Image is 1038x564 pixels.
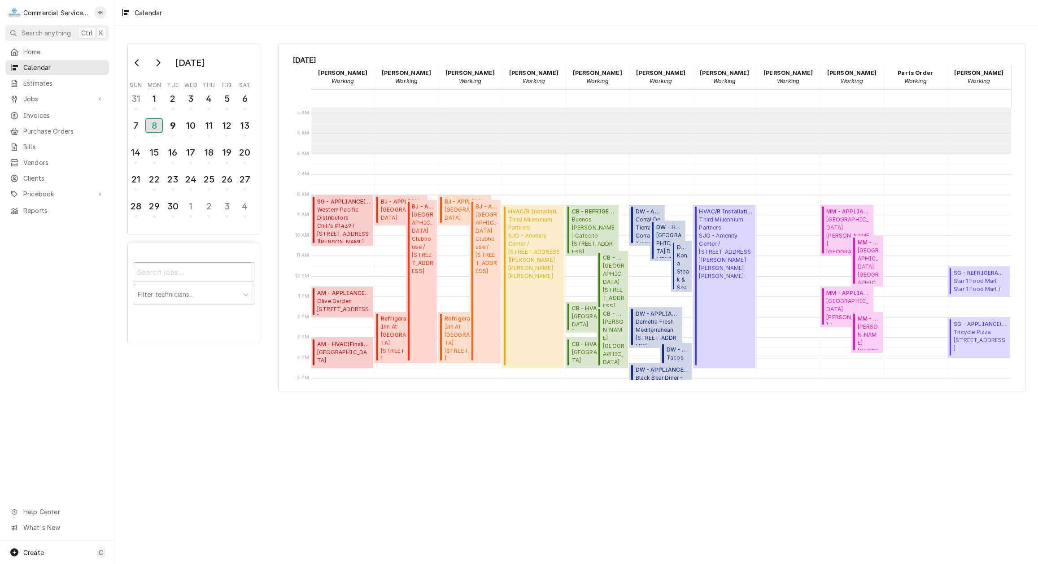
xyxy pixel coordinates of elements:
[295,211,312,218] span: 9 AM
[820,205,873,256] div: [Service] MM - APPLIANCE Gilroy Unified School District Luigi Aprea Elementary School / 9225 Call...
[470,200,501,363] div: BJ - APPLIANCE(Finalized)[GEOGRAPHIC_DATA]Clubhouse / [STREET_ADDRESS]
[777,78,799,84] em: Working
[381,198,425,206] span: BJ - APPLIANCE ( Finalized )
[502,205,564,368] div: HVAC/R Installation(Past Due)Third Millennium PartnersSJO - Amenity Center / [STREET_ADDRESS][PER...
[23,111,105,120] span: Invoices
[5,76,109,91] a: Estimates
[166,92,180,105] div: 2
[858,323,880,350] span: [PERSON_NAME][GEOGRAPHIC_DATA] [PERSON_NAME] / [STREET_ADDRESS]
[184,119,198,132] div: 10
[438,312,501,363] div: Refrigeration Diagnostic(Finalized)Inn At [GEOGRAPHIC_DATA][STREET_ADDRESS]
[5,124,109,139] a: Purchase Orders
[8,6,21,19] div: Commercial Service Co.'s Avatar
[295,191,312,198] span: 8 AM
[629,205,665,246] div: DW - APPLIANCE(Finalized)Corral De Tierra CCCorral de Tierra CC / [STREET_ADDRESS]
[375,312,437,363] div: [Service] Refrigeration Diagnostic Inn At Spanish Bay 2700 17 Mile Drive, Pebble Beach, CA 93953 ...
[566,302,619,332] div: CB - HVAC(Finalized)[GEOGRAPHIC_DATA][PERSON_NAME] - [GEOGRAPHIC_DATA][GEOGRAPHIC_DATA][PERSON_NA...
[375,66,438,88] div: Bill Key - Working
[5,203,109,218] a: Reports
[667,346,689,354] span: DW - APPLIANCE ( Finalized )
[129,173,143,186] div: 21
[5,187,109,201] a: Go to Pricebook
[954,277,1007,294] span: Star 1 Food Mart Star 1 Food Mart / [STREET_ADDRESS][PERSON_NAME]
[502,66,566,88] div: Brian Key - Working
[5,155,109,170] a: Vendors
[145,78,164,89] th: Monday
[841,78,863,84] em: Working
[202,119,216,132] div: 11
[395,78,418,84] em: Working
[220,92,234,105] div: 5
[508,208,562,216] span: HVAC/R Installation ( Past Due )
[603,318,625,366] span: [PERSON_NAME][GEOGRAPHIC_DATA] [STREET_ADDRESS]
[700,69,749,76] strong: [PERSON_NAME]
[851,236,882,287] div: [Service] MM - REFRIGERATION Gilroy Unified School District GILROY HIGH SCHOOL / GILROY HIGH SCHO...
[586,78,609,84] em: Working
[509,69,558,76] strong: [PERSON_NAME]
[238,119,252,132] div: 13
[238,200,252,213] div: 4
[948,317,1010,358] div: SG - APPLIANCE(Finalized)Tricycle Pizza[STREET_ADDRESS]
[826,208,870,216] span: MM - APPLIANCE ( Finalized )
[184,173,198,186] div: 24
[597,307,628,369] div: CB - HVAC(Cancelled)[PERSON_NAME][GEOGRAPHIC_DATA][STREET_ADDRESS]
[459,78,481,84] em: Working
[23,47,105,56] span: Home
[826,289,870,297] span: MM - APPLIANCE ( Finalized )
[636,208,662,216] span: DW - APPLIANCE ( Finalized )
[149,56,167,70] button: Go to next month
[438,66,502,88] div: Brandon Johnson - Working
[81,28,93,38] span: Ctrl
[311,195,374,246] div: SG - APPLIANCE(Active)Western Pacific DistributorsChili's #1439 / [STREET_ADDRESS][PERSON_NAME]
[603,254,625,262] span: CB - APPLIANCE ( Finalized )
[293,273,312,280] span: 12 PM
[94,6,107,19] div: BK
[904,78,927,84] em: Working
[128,56,146,70] button: Go to previous month
[650,78,672,84] em: Working
[948,317,1010,358] div: [Service] SG - APPLIANCE Tricycle Pizza 1950 Fremont Blvd, Seaside, CA 93955 ID: JOB-9472 Status:...
[5,139,109,154] a: Bills
[412,211,434,275] span: [GEOGRAPHIC_DATA] Clubhouse / [STREET_ADDRESS]
[99,28,103,38] span: K
[948,266,1010,297] div: [Service] SG - REFRIGERATION Star 1 Food Mart Star 1 Food Mart / 8 Williams Rd, Salinas, CA 93905...
[129,119,143,132] div: 7
[445,198,488,206] span: BJ - APPLIANCE ( Finalized )
[311,286,374,317] div: AM - APPLIANCE(Finalized)Olive Garden[STREET_ADDRESS]
[470,200,501,363] div: [Service] BJ - APPLIANCE Monterey Peninsula Country Club Clubhouse / 3000 Club Rd, Monterey, CA 9...
[566,205,619,256] div: [Service] CB - REFRIGERATION Buenos Dias Cafecito 512 San Benito St, Hollister, CA 95023 ID: JOB-...
[318,69,367,76] strong: [PERSON_NAME]
[238,146,252,159] div: 20
[202,200,216,213] div: 2
[660,343,691,384] div: DW - APPLIANCE(Finalized)Tacos El Jalisciense[STREET_ADDRESS]
[381,323,434,360] span: Inn At [GEOGRAPHIC_DATA] [STREET_ADDRESS]
[220,173,234,186] div: 26
[763,69,813,76] strong: [PERSON_NAME]
[629,66,693,88] div: David Waite - Working
[129,92,143,105] div: 31
[5,91,109,106] a: Go to Jobs
[293,232,312,239] span: 10 AM
[295,313,312,321] span: 2 PM
[5,108,109,123] a: Invoices
[445,323,498,360] span: Inn At [GEOGRAPHIC_DATA] [STREET_ADDRESS]
[147,146,161,159] div: 15
[184,92,198,105] div: 3
[99,548,103,557] span: C
[200,78,218,89] th: Thursday
[166,200,180,213] div: 30
[699,208,752,216] span: HVAC/R Installation ( Past Due )
[650,221,685,261] div: DW - HVAC(Finalized)[GEOGRAPHIC_DATA] Dist - MPUSDMonterey Child Care Services / [STREET_ADDRESS]...
[954,320,1007,328] span: SG - APPLIANCE ( Finalized )
[572,348,625,365] span: [GEOGRAPHIC_DATA][PERSON_NAME] - [GEOGRAPHIC_DATA] [PERSON_NAME] / [STREET_ADDRESS][PERSON_NAME]
[858,239,880,247] span: MM - REFRIGERATION ( Finalized )
[23,78,105,88] span: Estimates
[566,338,628,368] div: CB - HVAC(Finalized)[GEOGRAPHIC_DATA][PERSON_NAME] - [GEOGRAPHIC_DATA][PERSON_NAME] / [STREET_ADD...
[127,43,259,235] div: Calendar Day Picker
[884,66,947,88] div: Parts Order - Working
[597,251,628,312] div: CB - APPLIANCE(Finalized)[GEOGRAPHIC_DATA][STREET_ADDRESS]
[699,216,752,280] span: Third Millennium Partners SJO - Amenity Center / [STREET_ADDRESS][PERSON_NAME][PERSON_NAME][PERSO...
[23,507,104,516] span: Help Center
[220,119,234,132] div: 12
[820,66,884,88] div: Mark Mottau - Working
